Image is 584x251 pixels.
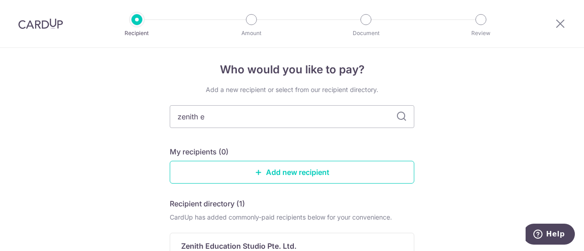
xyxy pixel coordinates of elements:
[447,29,515,38] p: Review
[170,213,414,222] div: CardUp has added commonly-paid recipients below for your convenience.
[526,224,575,246] iframe: Opens a widget where you can find more information
[170,85,414,94] div: Add a new recipient or select from our recipient directory.
[170,198,245,209] h5: Recipient directory (1)
[170,146,229,157] h5: My recipients (0)
[103,29,171,38] p: Recipient
[218,29,285,38] p: Amount
[18,18,63,29] img: CardUp
[170,161,414,184] a: Add new recipient
[332,29,400,38] p: Document
[170,61,414,78] h4: Who would you like to pay?
[170,105,414,128] input: Search for any recipient here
